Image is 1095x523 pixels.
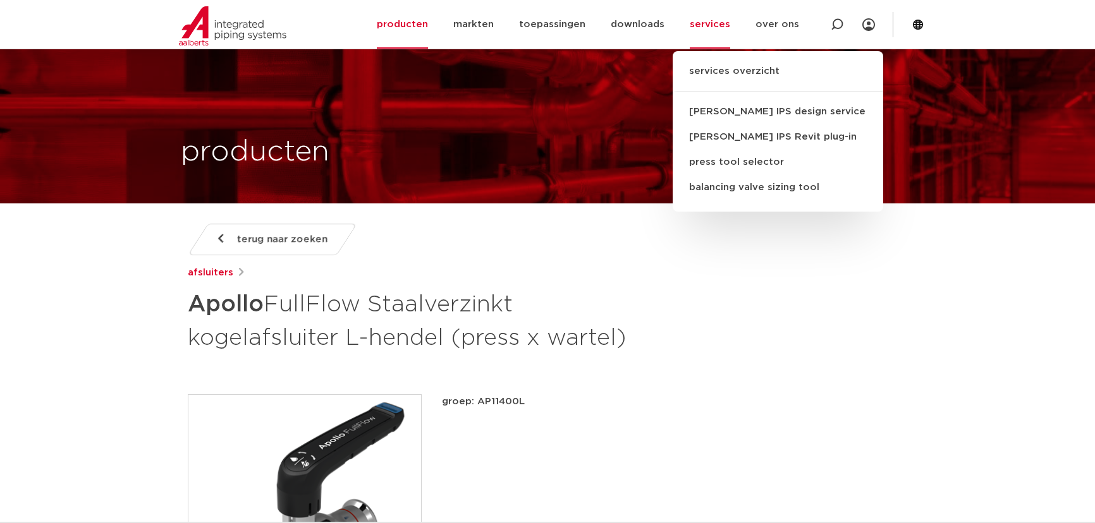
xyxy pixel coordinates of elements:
p: groep: AP11400L [442,394,907,409]
a: balancing valve sizing tool [673,175,883,200]
span: terug naar zoeken [237,229,327,249]
a: [PERSON_NAME] IPS Revit plug-in [673,124,883,150]
a: afsluiters [188,265,233,280]
a: [PERSON_NAME] IPS design service [673,99,883,124]
a: terug naar zoeken [188,224,357,255]
a: press tool selector [673,150,883,175]
a: services overzicht [673,64,883,92]
h1: producten [181,132,329,172]
strong: Apollo [188,293,264,316]
h1: FullFlow Staalverzinkt kogelafsluiter L-hendel (press x wartel) [188,286,663,354]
